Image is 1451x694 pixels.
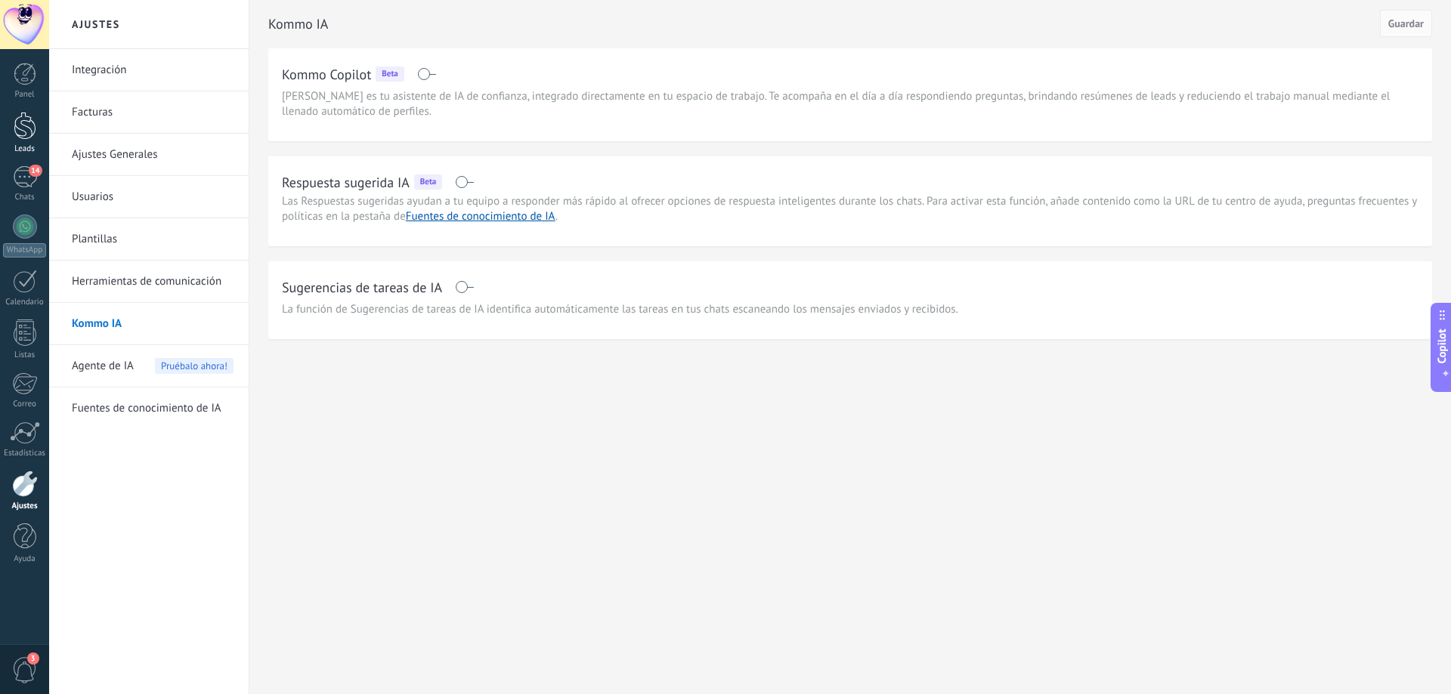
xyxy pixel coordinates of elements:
[3,554,47,564] div: Ayuda
[1434,328,1449,363] span: Copilot
[49,218,249,261] li: Plantillas
[72,261,234,303] a: Herramientas de comunicación
[49,261,249,303] li: Herramientas de comunicación
[282,302,958,317] span: La función de Sugerencias de tareas de IA identifica automáticamente las tareas en tus chats esca...
[282,65,371,84] h2: Kommo Copilot
[72,387,234,430] a: Fuentes de conocimiento de IA
[3,144,47,154] div: Leads
[72,91,234,134] a: Facturas
[282,89,1419,119] span: [PERSON_NAME] es tu asistente de IA de confianza, integrado directamente en tu espacio de trabajo...
[72,345,134,387] span: Agente de IA
[72,218,234,261] a: Plantillas
[72,176,234,218] a: Usuarios
[72,303,234,345] a: Kommo IA
[27,652,39,665] span: 3
[282,194,1417,224] span: Las Respuestas sugeridas ayudan a tu equipo a responder más rápido al ofrecer opciones de respues...
[72,345,234,387] a: Agente de IAPruébalo ahora!
[29,165,42,177] span: 14
[406,209,555,224] a: Fuentes de conocimiento de IA
[49,387,249,429] li: Fuentes de conocimiento de IA
[3,298,47,307] div: Calendario
[1388,18,1424,29] span: Guardar
[3,449,47,458] div: Estadísticas
[49,176,249,218] li: Usuarios
[382,69,398,80] span: Beta
[49,134,249,176] li: Ajustes Generales
[72,49,234,91] a: Integración
[3,243,46,258] div: WhatsApp
[49,345,249,387] li: Agente de IA
[1380,10,1432,37] button: Guardar
[49,303,249,345] li: Kommo IA
[3,90,47,100] div: Panel
[3,350,47,360] div: Listas
[155,358,234,374] span: Pruébalo ahora!
[282,278,442,297] h2: Sugerencias de tareas de IA
[268,9,1380,39] h2: Kommo IA
[49,49,249,91] li: Integración
[72,134,234,176] a: Ajustes Generales
[3,193,47,202] div: Chats
[282,173,410,192] h2: Respuesta sugerida IA
[49,91,249,134] li: Facturas
[420,177,436,188] span: Beta
[3,501,47,511] div: Ajustes
[3,399,47,409] div: Correo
